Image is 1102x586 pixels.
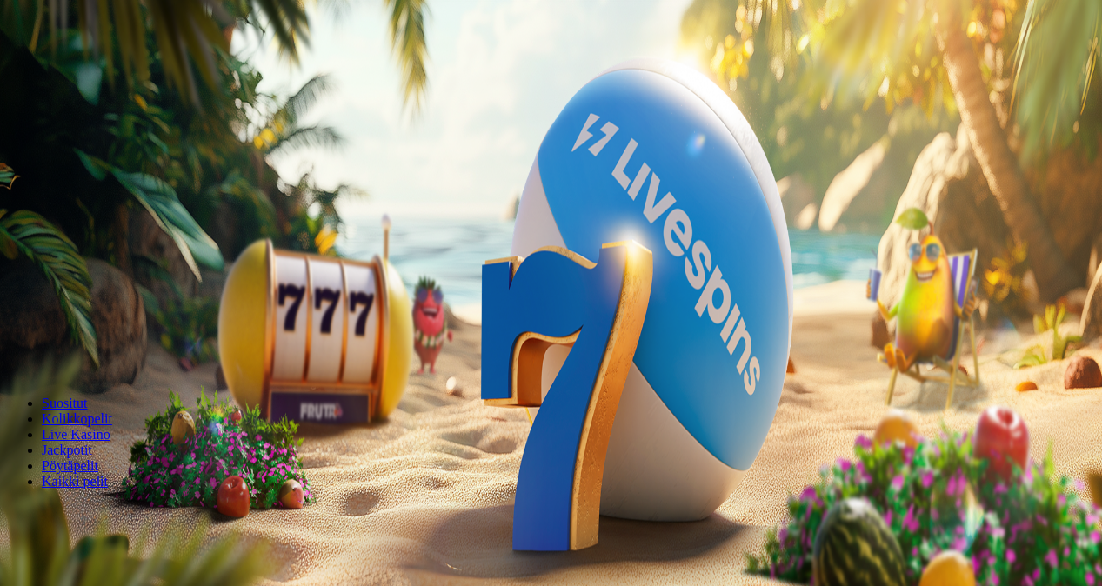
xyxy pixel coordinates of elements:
[7,366,1095,489] nav: Lobby
[42,458,98,473] span: Pöytäpelit
[42,427,110,442] a: Live Kasino
[7,366,1095,522] header: Lobby
[42,411,112,426] a: Kolikkopelit
[42,443,92,457] a: Jackpotit
[42,396,87,410] a: Suositut
[42,474,108,489] span: Kaikki pelit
